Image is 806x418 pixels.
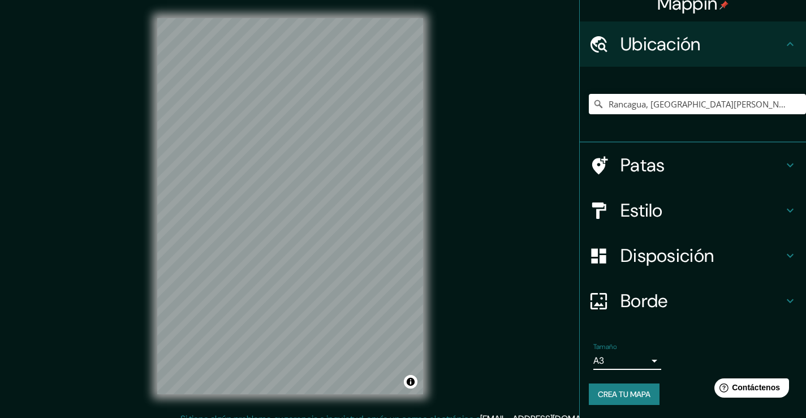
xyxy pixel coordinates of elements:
[620,199,663,222] font: Estilo
[157,18,423,394] canvas: Mapa
[620,244,714,268] font: Disposición
[589,94,806,114] input: Elige tu ciudad o zona
[580,143,806,188] div: Patas
[580,233,806,278] div: Disposición
[593,342,617,351] font: Tamaño
[620,32,701,56] font: Ubicación
[620,153,665,177] font: Patas
[598,389,650,399] font: Crea tu mapa
[580,278,806,324] div: Borde
[580,21,806,67] div: Ubicación
[593,355,604,367] font: A3
[620,289,668,313] font: Borde
[589,383,660,405] button: Crea tu mapa
[404,375,417,389] button: Activar o desactivar atribución
[705,374,794,406] iframe: Lanzador de widgets de ayuda
[719,1,729,10] img: pin-icon.png
[580,188,806,233] div: Estilo
[593,352,661,370] div: A3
